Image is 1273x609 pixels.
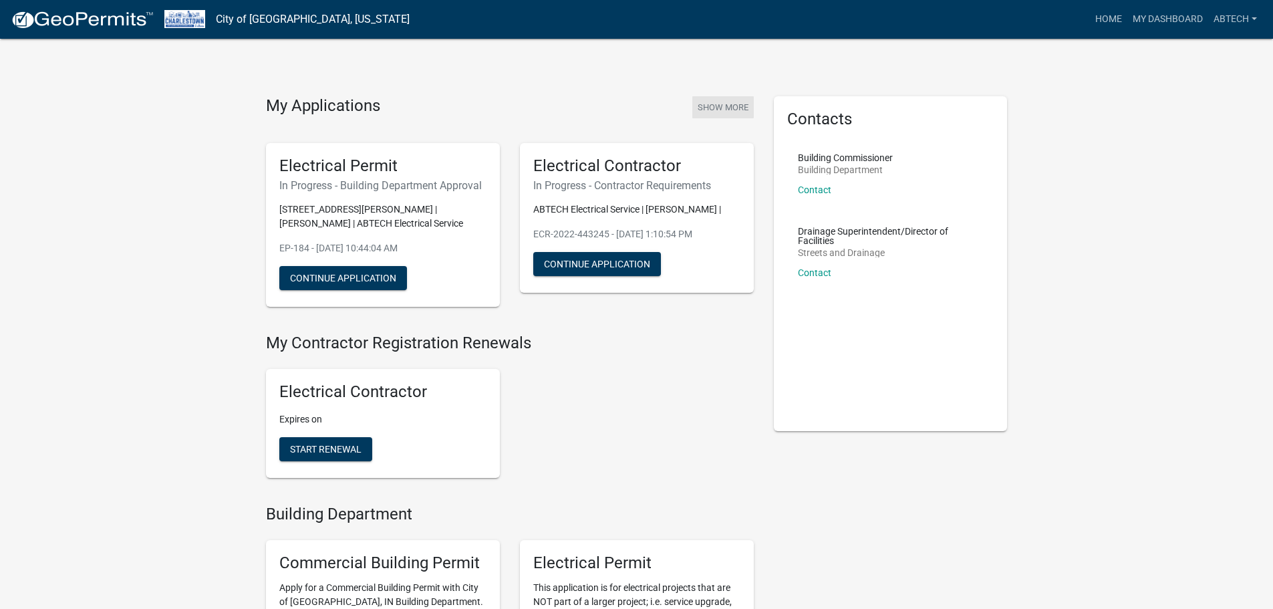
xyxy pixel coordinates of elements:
h5: Electrical Contractor [279,382,486,402]
h5: Electrical Contractor [533,156,740,176]
button: Show More [692,96,754,118]
img: City of Charlestown, Indiana [164,10,205,28]
h6: In Progress - Contractor Requirements [533,179,740,192]
p: Streets and Drainage [798,248,984,257]
p: Expires on [279,412,486,427]
button: Start Renewal [279,437,372,461]
span: Start Renewal [290,444,362,455]
h5: Commercial Building Permit [279,554,486,573]
p: Building Department [798,165,893,174]
p: [STREET_ADDRESS][PERSON_NAME] | [PERSON_NAME] | ABTECH Electrical Service [279,203,486,231]
button: Continue Application [279,266,407,290]
a: City of [GEOGRAPHIC_DATA], [US_STATE] [216,8,410,31]
h6: In Progress - Building Department Approval [279,179,486,192]
a: My Dashboard [1127,7,1208,32]
a: Home [1090,7,1127,32]
button: Continue Application [533,252,661,276]
h5: Contacts [787,110,994,129]
a: Contact [798,185,831,195]
p: Building Commissioner [798,153,893,162]
wm-registration-list-section: My Contractor Registration Renewals [266,334,754,489]
h4: Building Department [266,505,754,524]
h5: Electrical Permit [533,554,740,573]
h4: My Applications [266,96,380,116]
p: ABTECH Electrical Service | [PERSON_NAME] | [533,203,740,217]
p: EP-184 - [DATE] 10:44:04 AM [279,241,486,255]
h4: My Contractor Registration Renewals [266,334,754,353]
a: Contact [798,267,831,278]
a: ABTECH [1208,7,1262,32]
p: ECR-2022-443245 - [DATE] 1:10:54 PM [533,227,740,241]
h5: Electrical Permit [279,156,486,176]
p: Drainage Superintendent/Director of Facilities [798,227,984,245]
